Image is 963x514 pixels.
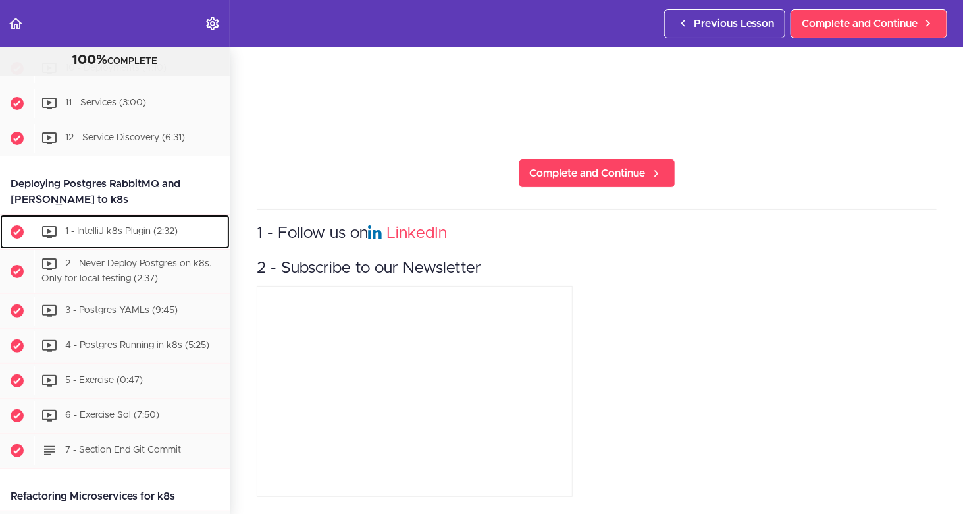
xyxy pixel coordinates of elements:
[694,16,774,32] span: Previous Lesson
[519,159,675,188] a: Complete and Continue
[41,259,211,283] span: 2 - Never Deploy Postgres on k8s. Only for local testing (2:37)
[791,9,947,38] a: Complete and Continue
[65,445,181,455] span: 7 - Section End Git Commit
[65,98,146,107] span: 11 - Services (3:00)
[65,376,143,385] span: 5 - Exercise (0:47)
[65,133,185,142] span: 12 - Service Discovery (6:31)
[8,16,24,32] svg: Back to course curriculum
[664,9,785,38] a: Previous Lesson
[530,165,646,181] span: Complete and Continue
[205,16,221,32] svg: Settings Menu
[386,225,447,241] a: LinkedIn
[16,52,213,69] div: COMPLETE
[65,227,178,236] span: 1 - IntelliJ k8s Plugin (2:32)
[65,411,159,420] span: 6 - Exercise Sol (7:50)
[65,306,178,315] span: 3 - Postgres YAMLs (9:45)
[65,341,209,350] span: 4 - Postgres Running in k8s (5:25)
[72,53,108,67] span: 100%
[257,258,937,279] h3: 2 - Subscribe to our Newsletter
[257,223,937,244] h3: 1 - Follow us on
[802,16,918,32] span: Complete and Continue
